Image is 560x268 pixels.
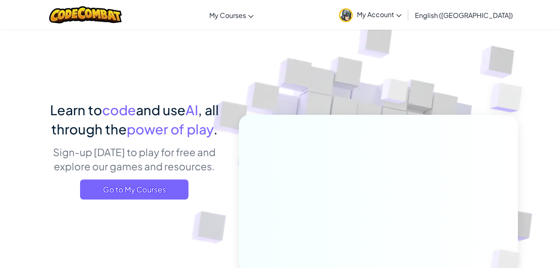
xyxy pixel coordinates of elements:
span: My Courses [209,11,246,20]
img: avatar [339,8,353,22]
span: code [102,101,136,118]
img: Overlap cubes [473,63,545,133]
span: English ([GEOGRAPHIC_DATA]) [415,11,513,20]
span: . [213,121,218,137]
p: Sign-up [DATE] to play for free and explore our games and resources. [43,145,226,173]
a: Go to My Courses [80,180,188,200]
span: My Account [357,10,402,19]
span: AI [186,101,198,118]
a: My Account [335,2,406,28]
a: My Courses [205,4,258,26]
img: Overlap cubes [365,62,425,124]
a: English ([GEOGRAPHIC_DATA]) [411,4,517,26]
span: and use [136,101,186,118]
span: power of play [127,121,213,137]
span: Learn to [50,101,102,118]
img: CodeCombat logo [49,6,122,23]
